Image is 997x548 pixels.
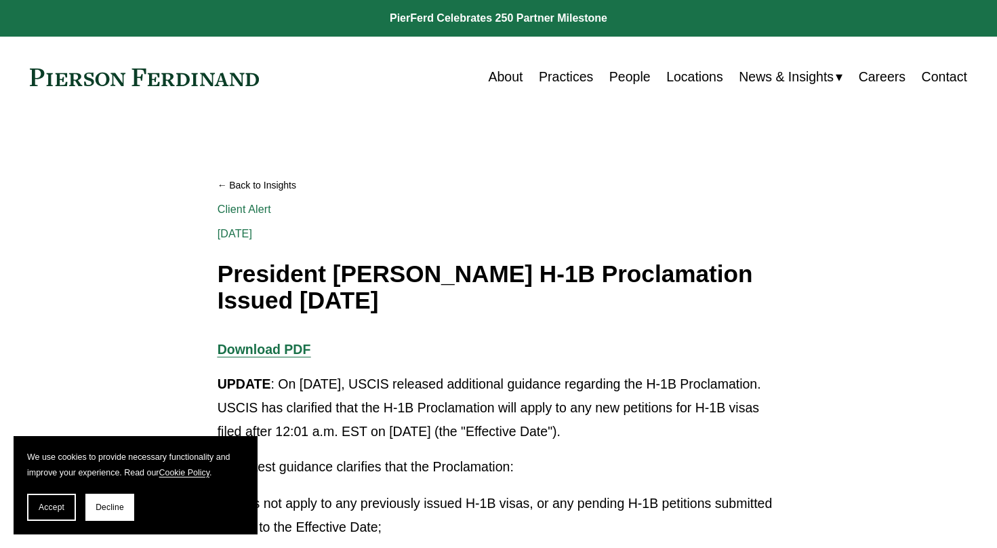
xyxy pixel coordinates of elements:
button: Decline [85,494,134,521]
section: Cookie banner [14,436,258,534]
a: Cookie Policy [159,468,210,477]
a: Locations [666,64,723,90]
p: Does not apply to any previously issued H-1B visas, or any pending H-1B petitions submitted prior... [229,492,780,539]
span: Decline [96,503,124,512]
a: People [609,64,651,90]
p: We use cookies to provide necessary functionality and improve your experience. Read our . [27,450,244,480]
h1: President [PERSON_NAME] H-1B Proclamation Issued [DATE] [218,261,780,313]
a: Practices [539,64,593,90]
a: Back to Insights [218,174,780,197]
a: Client Alert [218,203,271,215]
a: folder dropdown [739,64,842,90]
strong: UPDATE [218,376,271,391]
a: Careers [859,64,906,90]
a: About [488,64,523,90]
a: Download PDF [218,342,311,357]
p: : On [DATE], USCIS released additional guidance regarding the H-1B Proclamation. USCIS has clarif... [218,372,780,444]
p: The latest guidance clarifies that the Proclamation: [218,455,780,479]
span: News & Insights [739,65,834,89]
button: Accept [27,494,76,521]
span: [DATE] [218,228,252,239]
span: Accept [39,503,64,512]
a: Contact [922,64,967,90]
